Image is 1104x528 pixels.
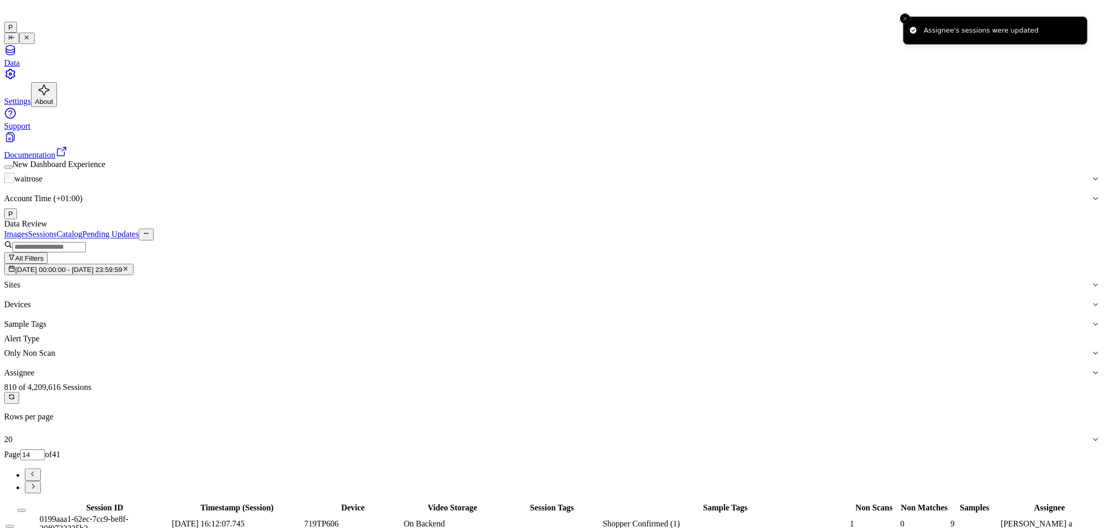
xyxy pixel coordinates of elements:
button: Toggle Navigation [4,33,19,44]
div: Data Review [4,219,1100,229]
a: Pending Updates [82,230,139,239]
span: Page [4,450,20,459]
a: Sessions [28,230,56,239]
th: Session ID [39,503,170,513]
button: About [31,82,57,107]
a: Support [4,107,1100,130]
span: Shopper Confirmed (1) [603,519,680,528]
th: Non Matches [900,503,949,513]
th: Non Scans [849,503,899,513]
p: Rows per page [4,412,1100,421]
a: Catalog [56,230,82,239]
span: 0 [900,519,904,528]
button: All Filters [4,252,48,264]
span: 9 [951,519,955,528]
button: Close toast [900,13,910,24]
span: 810 of 4,209,616 Sessions [4,383,91,391]
button: P [4,208,17,219]
a: Documentation [4,131,1100,159]
span: [DATE] 16:12:07.745 [172,519,244,528]
th: Device [304,503,402,513]
a: Images [4,230,28,239]
button: P [4,22,17,33]
button: Select all [18,509,26,512]
th: Video Storage [403,503,502,513]
span: [DATE] 00:00:00 - [DATE] 23:59:59 [15,266,122,274]
span: 1 [850,519,854,528]
button: Go to previous page [25,469,41,481]
div: Assignee's sessions were updated [924,25,1039,36]
nav: pagination [4,469,1100,493]
span: P [8,23,13,31]
th: Timestamp (Session) [171,503,303,513]
th: Sample Tags [602,503,849,513]
div: New Dashboard Experience [4,160,1100,169]
th: Samples [950,503,999,513]
span: of 41 [45,450,60,459]
button: Toggle Navigation [19,33,34,44]
span: P [8,210,13,218]
button: Go to next page [25,481,41,493]
button: [DATE] 00:00:00 - [DATE] 23:59:59 [4,264,134,275]
th: Assignee [1000,503,1099,513]
th: Session Tags [503,503,601,513]
button: Select row [6,525,14,528]
label: Alert Type [4,334,39,343]
a: Settings [4,68,1100,105]
span: [PERSON_NAME] a [1001,519,1072,528]
a: Data [4,44,1100,67]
